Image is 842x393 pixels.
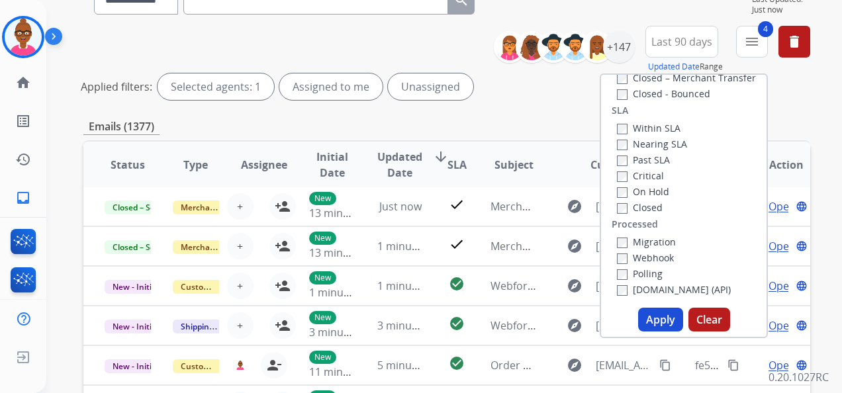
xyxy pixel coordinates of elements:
mat-icon: home [15,75,31,91]
span: 3 minutes ago [309,325,380,339]
label: Processed [612,218,658,231]
button: Updated Date [648,62,700,72]
span: 1 minute ago [309,285,375,300]
mat-icon: content_copy [727,359,739,371]
input: Past SLA [617,155,628,166]
mat-icon: check_circle [449,355,465,371]
p: Applied filters: [81,79,152,95]
span: New - Initial [105,359,166,373]
span: Customer Support [173,359,259,373]
div: Assigned to me [279,73,383,100]
mat-icon: person_add [275,238,291,254]
label: Polling [617,267,663,280]
label: Critical [617,169,664,182]
span: Just now [379,199,422,214]
span: Last 90 days [651,39,712,44]
input: Critical [617,171,628,182]
label: Past SLA [617,153,670,166]
span: Range [648,61,723,72]
p: Emails (1377) [83,118,160,135]
mat-icon: inbox [15,190,31,206]
p: New [309,271,336,284]
p: New [309,192,336,205]
span: [EMAIL_ADDRESS][DOMAIN_NAME] [596,278,652,294]
mat-icon: content_copy [659,359,671,371]
span: 1 minute ago [377,239,443,253]
mat-icon: explore [567,318,583,333]
span: Initial Date [309,149,355,181]
mat-icon: person_add [275,198,291,214]
input: On Hold [617,187,628,198]
span: + [237,198,243,214]
span: Closed – Solved [105,240,178,254]
mat-icon: language [796,320,808,331]
mat-icon: check_circle [449,316,465,331]
span: Closed – Solved [105,200,178,214]
mat-icon: check [449,196,465,212]
button: + [227,312,254,339]
mat-icon: check [449,236,465,252]
mat-icon: person_add [275,278,291,294]
label: SLA [612,104,628,117]
span: [EMAIL_ADDRESS][DOMAIN_NAME] [596,357,652,373]
mat-icon: explore [567,238,583,254]
span: 13 minutes ago [309,245,386,260]
span: Order #201153350 [PERSON_NAME] [491,358,668,372]
img: agent-avatar [236,361,245,371]
span: Merchant Team [173,200,250,214]
label: Webhook [617,251,674,264]
input: Closed [617,203,628,214]
span: SLA [447,157,467,173]
span: Status [111,157,145,173]
th: Action [742,142,810,188]
span: Subject [494,157,534,173]
input: [DOMAIN_NAME] (API) [617,285,628,296]
span: Merchant Team [173,240,250,254]
button: Last 90 days [645,26,718,58]
span: + [237,238,243,254]
span: 13 minutes ago [309,206,386,220]
p: New [309,232,336,245]
div: Unassigned [388,73,473,100]
span: Updated Date [377,149,422,181]
span: 1 minute ago [377,279,443,293]
div: Selected agents: 1 [158,73,274,100]
button: + [227,193,254,220]
mat-icon: language [796,359,808,371]
label: Closed – Merchant Transfer [617,71,756,84]
mat-icon: list_alt [15,113,31,129]
mat-icon: explore [567,357,583,373]
mat-icon: person_remove [266,357,282,373]
span: Customer Support [173,280,259,294]
input: Polling [617,269,628,280]
span: New - Initial [105,320,166,333]
button: + [227,233,254,259]
span: + [237,318,243,333]
mat-icon: history [15,152,31,167]
span: 4 [758,21,773,37]
button: Clear [688,308,730,331]
mat-icon: person_add [275,318,291,333]
label: [DOMAIN_NAME] (API) [617,283,731,296]
p: New [309,311,336,324]
p: New [309,351,336,364]
mat-icon: explore [567,198,583,214]
button: + [227,273,254,299]
span: Open [769,238,796,254]
span: Customer [590,157,642,173]
button: 4 [736,26,768,58]
span: [EMAIL_ADDRESS][DOMAIN_NAME] [596,198,652,214]
span: 3 minutes ago [377,318,448,333]
label: Nearing SLA [617,138,687,150]
span: [EMAIL_ADDRESS][DOMAIN_NAME] [596,238,652,254]
span: 11 minutes ago [309,365,386,379]
mat-icon: language [796,280,808,292]
input: Within SLA [617,124,628,134]
input: Nearing SLA [617,140,628,150]
span: Assignee [241,157,287,173]
label: Migration [617,236,676,248]
span: + [237,278,243,294]
p: 0.20.1027RC [769,369,829,385]
span: Type [183,157,208,173]
mat-icon: language [796,240,808,252]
